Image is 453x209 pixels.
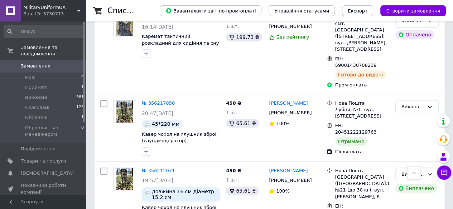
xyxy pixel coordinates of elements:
[25,94,47,101] span: Виконані
[226,186,259,195] div: 65.61 ₴
[113,14,136,36] a: Фото товару
[142,100,175,106] a: № 356217850
[116,14,133,36] img: Фото товару
[25,84,47,91] span: Прийняті
[145,121,150,127] img: :speech_balloon:
[335,149,390,155] div: Післяплата
[269,100,308,107] a: [PERSON_NAME]
[142,34,219,72] a: Каремат тактичний розкладний для сидіння та сну 1,73 м 20 мм, 6 секцій Піксель, піддупник військо...
[142,110,173,116] span: 20:47[DATE]
[268,22,313,31] div: [PHONE_NUMBER]
[81,125,84,138] span: 0
[25,74,35,81] span: Нові
[335,123,377,135] span: ЕН: 20451222129763
[276,121,289,126] span: 100%
[76,94,84,101] span: 581
[21,158,66,164] span: Товари та послуги
[269,168,308,174] a: [PERSON_NAME]
[226,100,241,106] span: 450 ₴
[4,25,85,38] input: Пошук
[21,182,66,195] span: Показники роботи компанії
[25,104,49,111] span: Скасовані
[335,168,390,174] div: Нова Пошта
[335,137,367,146] div: Отримано
[395,30,434,39] div: Оплачено
[269,5,335,16] button: Управління статусами
[395,184,437,193] div: Виплачено
[145,189,150,194] img: :speech_balloon:
[152,121,179,127] span: 45*220 мм
[335,56,377,68] span: ЕН: 59001430708239
[165,8,256,14] span: Завантажити звіт по пром-оплаті
[348,8,368,14] span: Експорт
[113,168,136,190] a: Фото товару
[373,8,446,13] a: Створити замовлення
[142,24,173,30] span: 16:14[DATE]
[335,70,386,79] div: Готово до видачі
[23,4,77,11] span: MilitaryUniformUA
[25,114,48,121] span: Оплачені
[21,146,56,152] span: Повідомлення
[142,131,216,157] a: Кавер чохол на глушник зброї (саундмодератор) маскувальний, захисний Мультикам
[226,168,241,173] span: 450 ₴
[401,171,424,178] div: Виконано
[226,24,239,29] span: 1 шт.
[437,165,451,180] button: Чат з покупцем
[276,34,309,40] span: Без рейтингу
[226,177,239,183] span: 1 шт.
[335,106,390,119] div: Лубни, №1: вул. [STREET_ADDRESS]
[116,100,133,123] img: Фото товару
[116,168,133,190] img: Фото товару
[226,110,239,115] span: 1 шт.
[21,170,74,176] span: [DEMOGRAPHIC_DATA]
[81,114,84,121] span: 1
[335,100,390,106] div: Нова Пошта
[21,44,86,57] span: Замовлення та повідомлення
[335,174,390,200] div: [GEOGRAPHIC_DATA] ([GEOGRAPHIC_DATA].), №21 (до 30 кг): вул. [PERSON_NAME], 8
[226,119,259,128] div: 65.61 ₴
[335,20,390,53] div: смт. [GEOGRAPHIC_DATA] ([STREET_ADDRESS]: вул. [PERSON_NAME][STREET_ADDRESS]
[81,74,84,81] span: 0
[226,33,262,41] div: 199.73 ₴
[274,8,329,14] span: Управління статусами
[401,103,424,111] div: Виконано
[21,63,50,69] span: Замовлення
[386,8,440,14] span: Створити замовлення
[268,108,313,118] div: [PHONE_NUMBER]
[142,178,173,183] span: 19:57[DATE]
[23,11,86,17] div: Ваш ID: 3730713
[113,100,136,123] a: Фото товару
[160,5,261,16] button: Завантажити звіт по пром-оплаті
[276,188,289,194] span: 100%
[152,189,217,200] span: довжина 16 см діаметр 15.2 см
[380,5,446,16] button: Створити замовлення
[81,84,84,91] span: 1
[25,125,81,138] span: Обробляється менеджером
[335,82,390,88] div: Пром-оплата
[107,6,180,15] h1: Список замовлень
[76,104,84,111] span: 128
[142,168,175,173] a: № 356212071
[268,176,313,185] div: [PHONE_NUMBER]
[342,5,374,16] button: Експорт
